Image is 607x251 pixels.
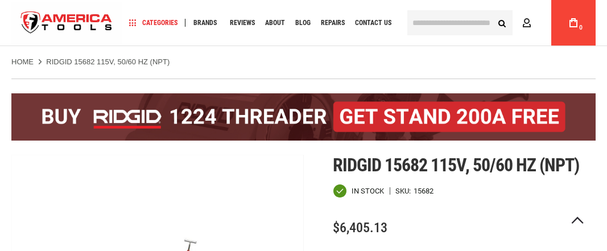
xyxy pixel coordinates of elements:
[333,184,384,198] div: Availability
[491,12,513,34] button: Search
[46,57,170,66] strong: RIDGID 15682 115V, 50/60 HZ (NPT)
[265,19,285,26] span: About
[193,19,217,26] span: Brands
[447,215,607,251] iframe: LiveChat chat widget
[295,19,311,26] span: Blog
[11,2,122,44] a: store logo
[129,19,177,27] span: Categories
[350,15,397,31] a: Contact Us
[290,15,316,31] a: Blog
[230,19,255,26] span: Reviews
[321,19,345,26] span: Repairs
[11,57,34,67] a: Home
[11,2,122,44] img: America Tools
[352,187,384,195] span: In stock
[414,187,433,195] div: 15682
[355,19,391,26] span: Contact Us
[395,187,414,195] strong: SKU
[333,154,579,176] span: Ridgid 15682 115v, 50/60 hz (npt)
[316,15,350,31] a: Repairs
[579,24,583,31] span: 0
[260,15,290,31] a: About
[188,15,222,31] a: Brands
[333,220,387,236] span: $6,405.13
[11,93,596,141] img: BOGO: Buy the RIDGID® 1224 Threader (26092), get the 92467 200A Stand FREE!
[225,15,260,31] a: Reviews
[124,15,183,31] a: Categories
